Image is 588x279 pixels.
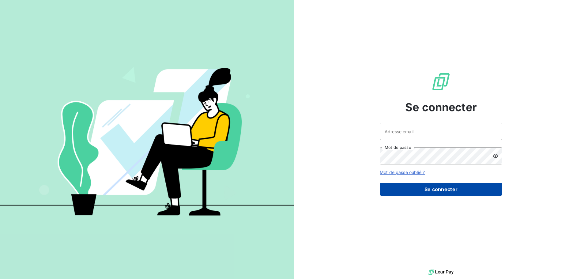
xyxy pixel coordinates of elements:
[380,170,425,175] a: Mot de passe oublié ?
[380,123,502,140] input: placeholder
[380,183,502,196] button: Se connecter
[428,267,454,277] img: logo
[405,99,477,115] span: Se connecter
[431,72,451,92] img: Logo LeanPay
